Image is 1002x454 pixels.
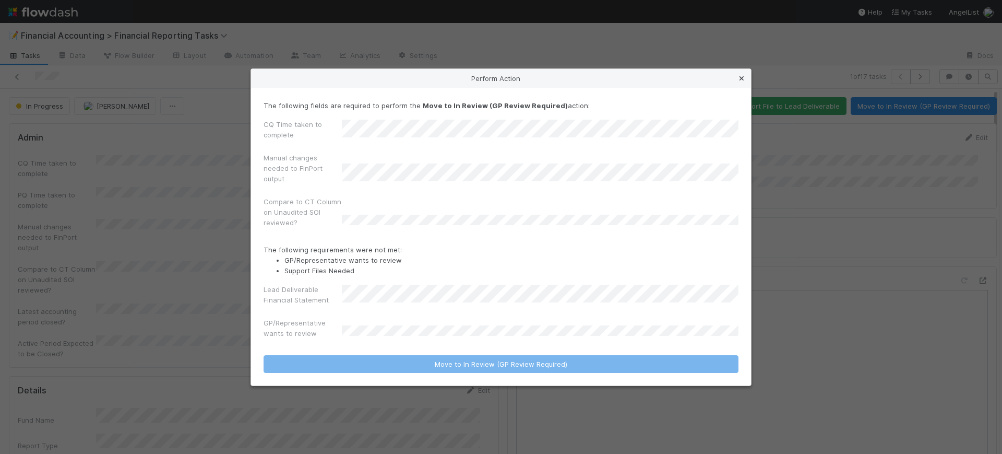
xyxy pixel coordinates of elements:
[264,119,342,140] label: CQ Time taken to complete
[264,153,342,184] label: Manual changes needed to FinPort output
[264,355,738,373] button: Move to In Review (GP Review Required)
[251,69,751,88] div: Perform Action
[264,196,342,228] label: Compare to CT Column on Unaudited SOI reviewed?
[284,255,738,265] li: GP/Representative wants to review
[264,245,738,276] p: The following requirements were not met:
[264,318,342,339] label: GP/Representative wants to review
[264,284,342,305] label: Lead Deliverable Financial Statement
[423,101,568,110] strong: Move to In Review (GP Review Required)
[284,265,738,276] li: Support Files Needed
[264,100,738,111] p: The following fields are required to perform the action:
